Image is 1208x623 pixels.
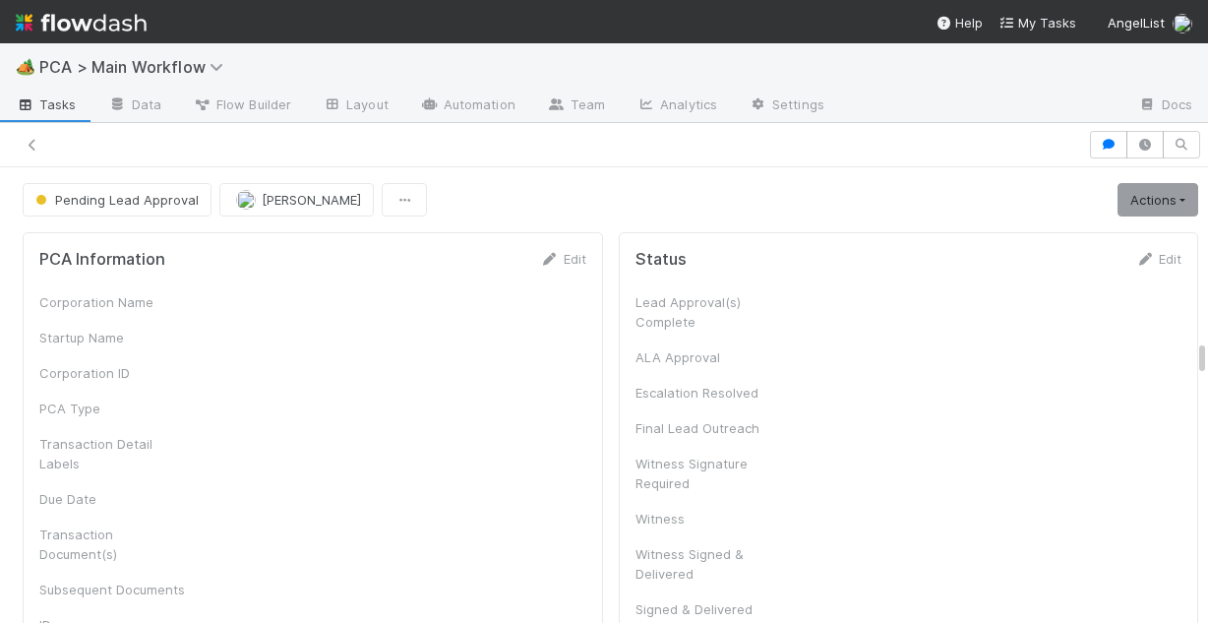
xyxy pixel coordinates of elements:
[307,91,404,122] a: Layout
[1108,15,1165,31] span: AngelList
[39,399,187,418] div: PCA Type
[635,509,783,529] div: Witness
[39,363,187,383] div: Corporation ID
[177,91,307,122] a: Flow Builder
[219,183,374,217] button: [PERSON_NAME]
[998,13,1076,32] a: My Tasks
[39,580,187,599] div: Subsequent Documents
[39,292,187,312] div: Corporation Name
[1173,14,1192,33] img: avatar_1c530150-f9f0-4fb8-9f5d-006d570d4582.png
[262,192,361,208] span: [PERSON_NAME]
[635,454,783,493] div: Witness Signature Required
[540,251,586,267] a: Edit
[635,347,783,367] div: ALA Approval
[16,94,77,114] span: Tasks
[236,190,256,210] img: avatar_d89a0a80-047e-40c9-bdc2-a2d44e645fd3.png
[39,328,187,347] div: Startup Name
[39,489,187,509] div: Due Date
[39,57,233,77] span: PCA > Main Workflow
[531,91,621,122] a: Team
[635,418,783,438] div: Final Lead Outreach
[23,183,211,217] button: Pending Lead Approval
[404,91,531,122] a: Automation
[733,91,840,122] a: Settings
[635,250,687,270] h5: Status
[39,434,187,473] div: Transaction Detail Labels
[16,6,147,39] img: logo-inverted-e16ddd16eac7371096b0.svg
[998,15,1076,31] span: My Tasks
[635,544,783,584] div: Witness Signed & Delivered
[635,599,783,619] div: Signed & Delivered
[635,292,783,332] div: Lead Approval(s) Complete
[31,192,199,208] span: Pending Lead Approval
[39,250,165,270] h5: PCA Information
[193,94,291,114] span: Flow Builder
[621,91,733,122] a: Analytics
[16,58,35,75] span: 🏕️
[39,525,187,564] div: Transaction Document(s)
[1117,183,1198,217] a: Actions
[635,383,783,403] div: Escalation Resolved
[936,13,983,32] div: Help
[1135,251,1181,267] a: Edit
[92,91,177,122] a: Data
[1122,91,1208,122] a: Docs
